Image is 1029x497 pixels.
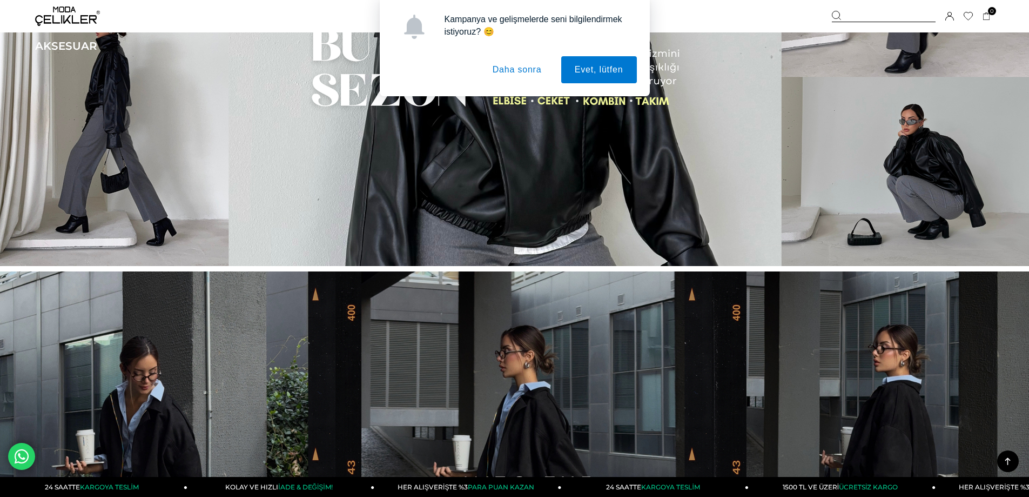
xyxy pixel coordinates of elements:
[749,477,936,497] a: 1500 TL VE ÜZERİÜCRETSİZ KARGO
[187,477,374,497] a: KOLAY VE HIZLIİADE & DEĞİŞİM!
[468,483,534,491] span: PARA PUAN KAZAN
[80,483,138,491] span: KARGOYA TESLİM
[561,56,637,83] button: Evet, lütfen
[436,13,637,38] div: Kampanya ve gelişmelerde seni bilgilendirmek istiyoruz? 😊
[1,477,187,497] a: 24 SAATTEKARGOYA TESLİM
[278,483,332,491] span: İADE & DEĞİŞİM!
[374,477,561,497] a: HER ALIŞVERİŞTE %3PARA PUAN KAZAN
[562,477,749,497] a: 24 SAATTEKARGOYA TESLİM
[839,483,898,491] span: ÜCRETSİZ KARGO
[641,483,700,491] span: KARGOYA TESLİM
[479,56,555,83] button: Daha sonra
[402,15,426,39] img: notification icon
